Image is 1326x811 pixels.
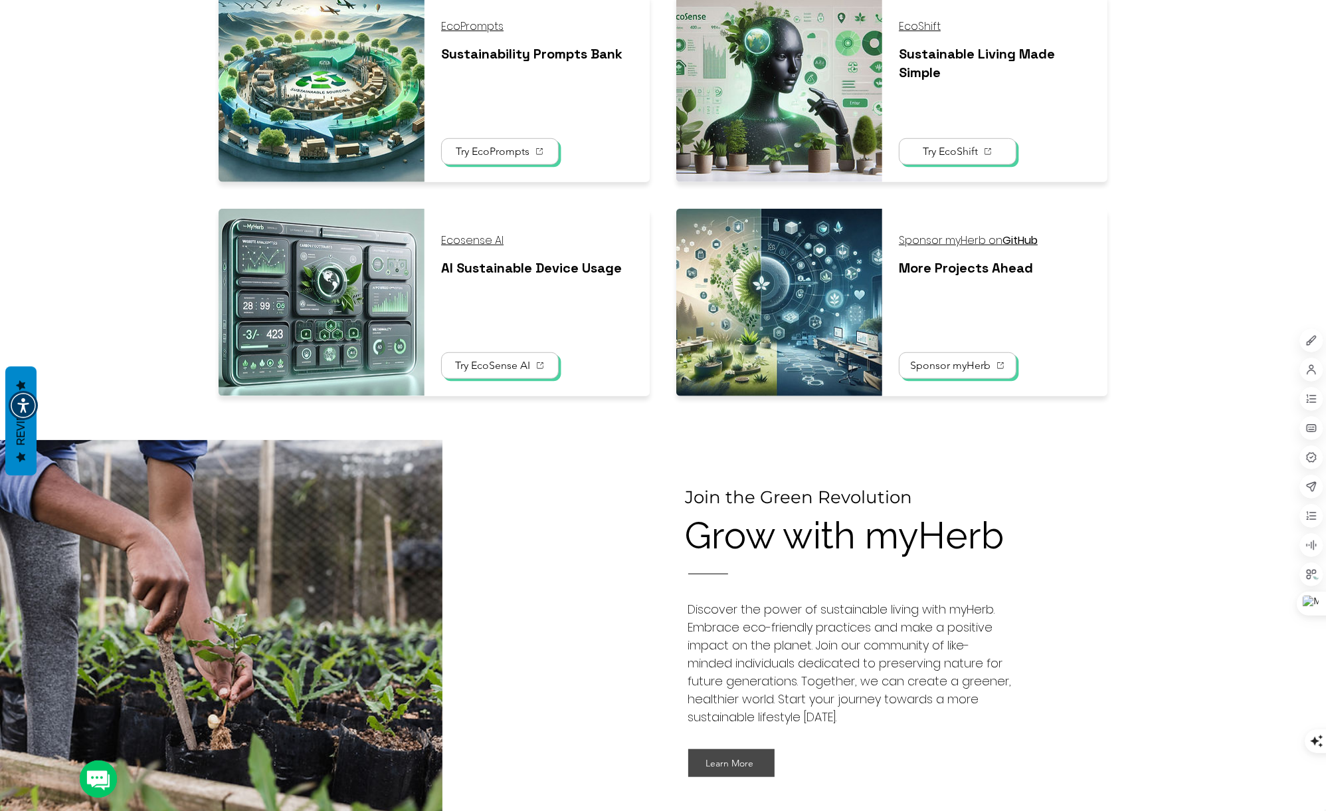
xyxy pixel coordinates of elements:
span: Ecosense AI [441,233,504,248]
a: Sponsor myHerb onGitHub [899,233,1038,248]
span: More Projects Ahead [899,259,1033,277]
a: EcoPrompts [441,19,504,34]
span: Join the Green Revolution [686,487,913,508]
span: Sponsor myHerb on [899,233,1038,248]
span: EcoShift [899,19,941,34]
a: Try EcoShift [899,138,1016,165]
span: Grow with myHerb [686,513,1004,557]
button: Reviews [5,367,37,476]
span: Discover the power of sustainable living with myHerb. Embrace eco-friendly practices and make a p... [688,601,1012,725]
a: Sponsor myHerb [899,352,1016,379]
a: Try EcoSense AI [441,352,559,379]
img: A modern, visually engaging infographic-style image illustrating the evolution of myHerb, [676,209,882,396]
img: A sleek, futuristic dashboard interface for 'myHerb's WebInSights AI-Powered Website Optim [219,209,425,396]
span: Sustainable Living Made Simple [899,45,1055,81]
span: Try EcoShift [923,145,978,158]
a: Try EcoPrompts [441,138,559,165]
div: Accessibility Menu [9,391,38,420]
span: Try EcoPrompts [456,145,529,158]
span: Try EcoSense AI [455,359,530,372]
span: AI Sustainable Device Usage [441,259,622,277]
span: Sponsor myHerb [910,359,991,372]
span: Learn More [706,757,754,769]
button: Learn More [688,749,775,777]
iframe: Wix Chat [1173,754,1326,811]
span: GitHub [1002,233,1038,248]
span: Sustainability Prompts Bank [441,45,622,62]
